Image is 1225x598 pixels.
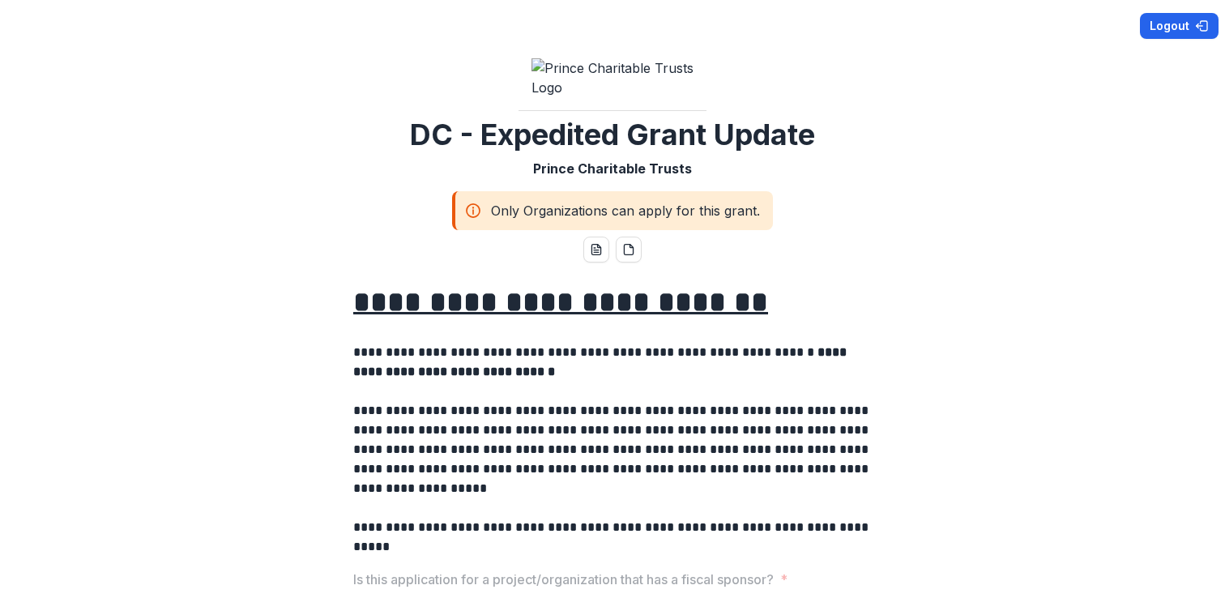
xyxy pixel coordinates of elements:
button: Logout [1140,13,1219,39]
p: Prince Charitable Trusts [533,159,692,178]
img: Prince Charitable Trusts Logo [531,58,694,97]
button: word-download [583,237,609,263]
button: pdf-download [616,237,642,263]
p: Is this application for a project/organization that has a fiscal sponsor? [353,570,774,589]
div: Only Organizations can apply for this grant. [452,191,773,230]
h2: DC - Expedited Grant Update [410,117,815,152]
